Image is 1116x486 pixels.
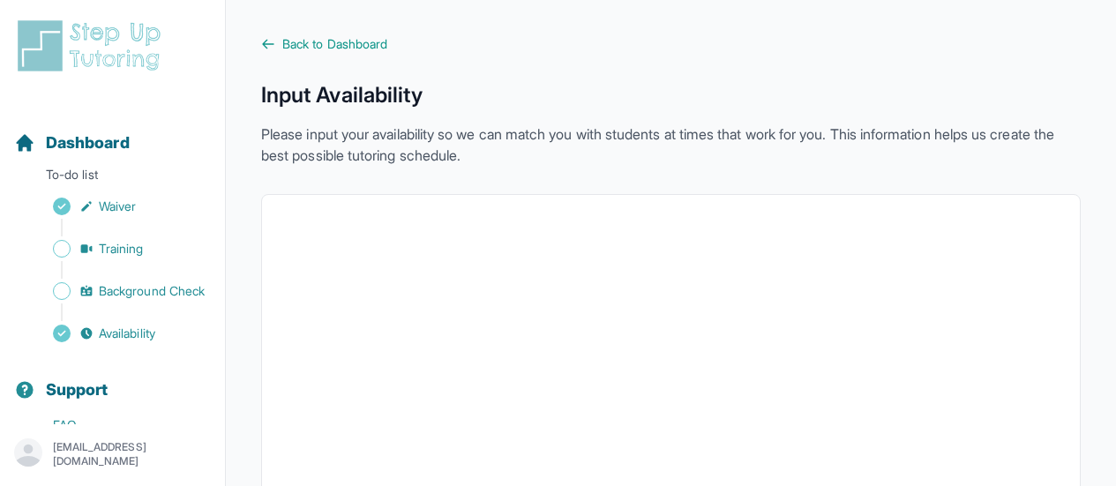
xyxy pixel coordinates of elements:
button: [EMAIL_ADDRESS][DOMAIN_NAME] [14,438,211,470]
a: Waiver [14,194,225,219]
span: Back to Dashboard [282,35,387,53]
span: Background Check [99,282,205,300]
p: [EMAIL_ADDRESS][DOMAIN_NAME] [53,440,211,468]
a: Dashboard [14,131,130,155]
a: FAQ [14,413,225,437]
span: Training [99,240,144,258]
p: To-do list [7,166,218,191]
img: logo [14,18,171,74]
button: Support [7,349,218,409]
a: Training [14,236,225,261]
button: Dashboard [7,102,218,162]
a: Back to Dashboard [261,35,1081,53]
a: Availability [14,321,225,346]
span: Waiver [99,198,136,215]
p: Please input your availability so we can match you with students at times that work for you. This... [261,123,1081,166]
h1: Input Availability [261,81,1081,109]
span: Support [46,378,109,402]
span: Dashboard [46,131,130,155]
span: Availability [99,325,155,342]
a: Background Check [14,279,225,303]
